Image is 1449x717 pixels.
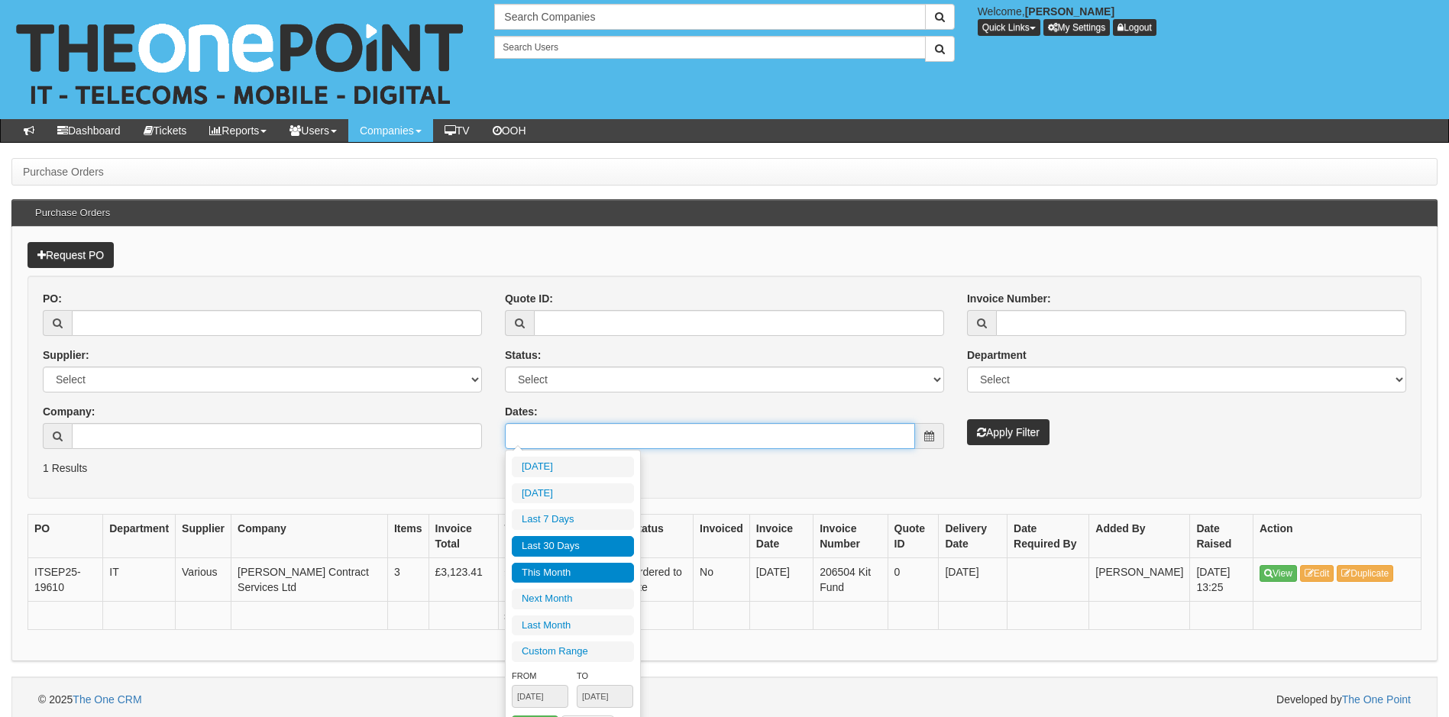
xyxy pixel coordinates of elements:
li: Custom Range [512,641,634,662]
span: Developed by [1276,692,1411,707]
th: Status [624,515,693,558]
th: Invoice Date [749,515,813,558]
td: Ordered to site [624,558,693,602]
th: PO [28,515,103,558]
th: Quote ID [888,515,939,558]
th: Items [387,515,429,558]
a: OOH [481,119,538,142]
th: Date Raised [1190,515,1253,558]
input: Search Users [494,36,925,59]
a: Users [278,119,348,142]
label: PO: [43,291,62,306]
li: Last 30 Days [512,536,634,557]
td: [PERSON_NAME] Contract Services Ltd [231,558,388,602]
td: 206504 Kit Fund [813,558,888,602]
td: No [694,558,750,602]
td: IT [103,558,176,602]
th: Department [103,515,176,558]
p: 1 Results [43,460,1406,476]
a: Logout [1113,19,1156,36]
label: From [512,668,568,683]
th: Delivery Date [939,515,1008,558]
button: Apply Filter [967,419,1050,445]
a: Dashboard [46,119,132,142]
td: [DATE] [939,558,1008,602]
li: Last 7 Days [512,509,634,530]
th: Invoiced [694,515,750,558]
th: £1,710.00 [498,602,564,630]
span: © 2025 [38,693,142,706]
label: Quote ID: [505,291,553,306]
li: Next Month [512,589,634,609]
label: Invoice Number: [967,291,1051,306]
h3: Purchase Orders [27,200,118,226]
div: Welcome, [966,4,1449,36]
li: This Month [512,563,634,583]
a: Duplicate [1337,565,1393,582]
td: 0 [888,558,939,602]
b: [PERSON_NAME] [1025,5,1114,18]
td: Various [176,558,231,602]
li: Purchase Orders [23,164,104,179]
th: Date Required By [1008,515,1089,558]
input: Search Companies [494,4,925,30]
th: Action [1253,515,1422,558]
label: Dates: [505,404,538,419]
label: To [577,668,633,683]
a: Tickets [132,119,199,142]
a: Reports [198,119,278,142]
a: Edit [1300,565,1334,582]
a: View [1260,565,1297,582]
li: Last Month [512,615,634,636]
td: £1,710.00 [498,558,564,602]
td: [DATE] 13:25 [1190,558,1253,602]
label: Department [967,347,1027,363]
td: ITSEP25-19610 [28,558,103,602]
a: Companies [348,119,433,142]
td: [PERSON_NAME] [1089,558,1190,602]
button: Quick Links [978,19,1040,36]
td: £3,123.41 [429,558,498,602]
td: [DATE] [749,558,813,602]
td: 3 [387,558,429,602]
a: Request PO [27,242,114,268]
label: Company: [43,404,95,419]
a: My Settings [1043,19,1111,36]
label: Supplier: [43,347,89,363]
a: TV [433,119,481,142]
th: Added By [1089,515,1190,558]
th: Invoice Total [429,515,498,558]
a: The One CRM [73,693,141,706]
a: The One Point [1342,693,1411,706]
th: Invoice Number [813,515,888,558]
li: [DATE] [512,483,634,504]
th: Company [231,515,388,558]
li: [DATE] [512,457,634,477]
th: Total Costs [498,515,564,558]
label: Status: [505,347,541,363]
th: Supplier [176,515,231,558]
